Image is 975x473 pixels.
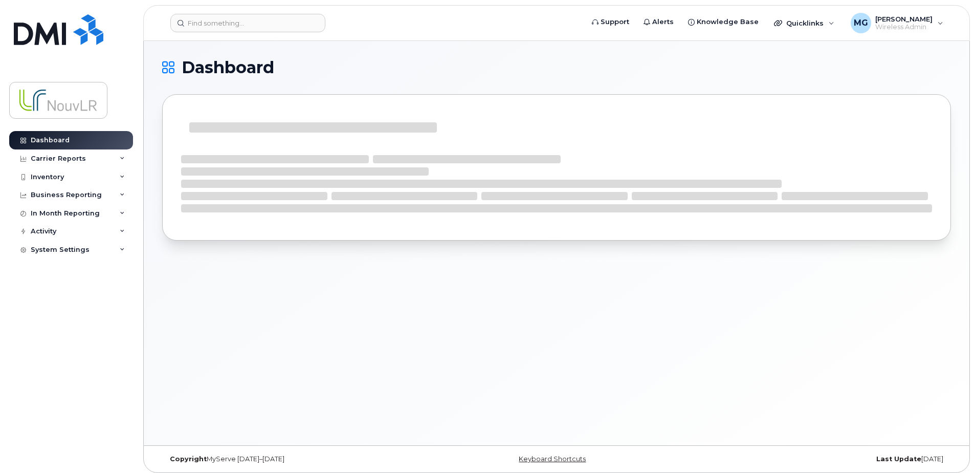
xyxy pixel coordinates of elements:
div: [DATE] [688,455,951,463]
div: MyServe [DATE]–[DATE] [162,455,425,463]
strong: Copyright [170,455,207,463]
a: Keyboard Shortcuts [519,455,586,463]
strong: Last Update [876,455,921,463]
span: Dashboard [182,60,274,75]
